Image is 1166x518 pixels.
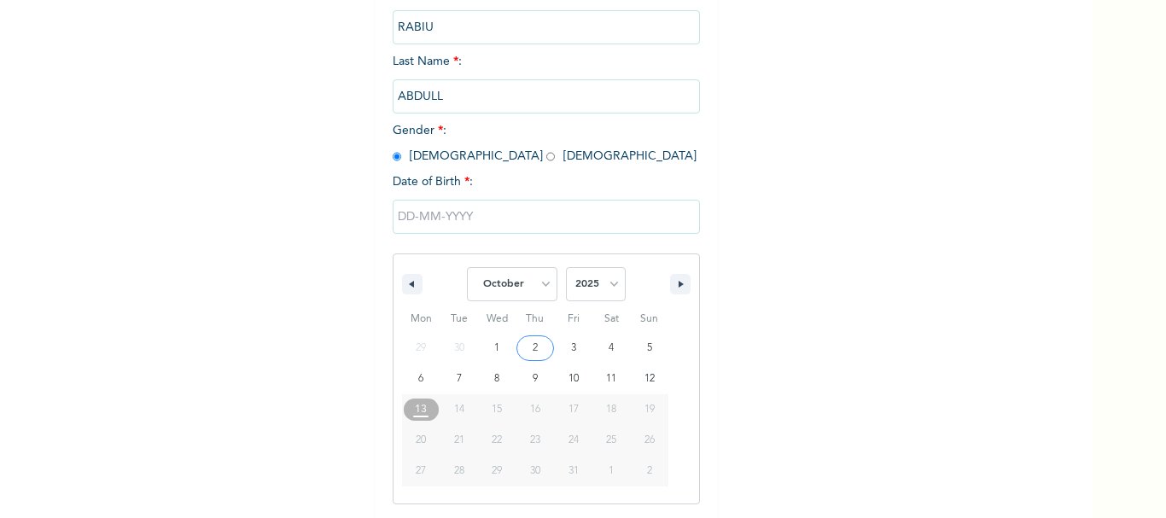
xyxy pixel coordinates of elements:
[402,364,440,394] button: 6
[592,306,631,333] span: Sat
[494,333,499,364] span: 1
[478,394,516,425] button: 15
[478,456,516,486] button: 29
[554,364,592,394] button: 10
[592,425,631,456] button: 25
[630,364,668,394] button: 12
[644,425,655,456] span: 26
[478,306,516,333] span: Wed
[440,456,479,486] button: 28
[609,333,614,364] span: 4
[554,394,592,425] button: 17
[554,425,592,456] button: 24
[402,306,440,333] span: Mon
[530,394,540,425] span: 16
[592,394,631,425] button: 18
[568,425,579,456] span: 24
[606,364,616,394] span: 11
[393,200,700,234] input: DD-MM-YYYY
[530,456,540,486] span: 30
[402,425,440,456] button: 20
[533,333,538,364] span: 2
[554,333,592,364] button: 3
[478,364,516,394] button: 8
[516,306,555,333] span: Thu
[530,425,540,456] span: 23
[568,456,579,486] span: 31
[592,333,631,364] button: 4
[592,364,631,394] button: 11
[416,456,426,486] span: 27
[402,394,440,425] button: 13
[440,364,479,394] button: 7
[533,364,538,394] span: 9
[516,333,555,364] button: 2
[647,333,652,364] span: 5
[630,306,668,333] span: Sun
[516,456,555,486] button: 30
[393,55,700,102] span: Last Name :
[393,10,700,44] input: Enter your first name
[478,333,516,364] button: 1
[416,425,426,456] span: 20
[478,425,516,456] button: 22
[492,425,502,456] span: 22
[440,425,479,456] button: 21
[492,456,502,486] span: 29
[606,394,616,425] span: 18
[393,173,473,191] span: Date of Birth :
[644,394,655,425] span: 19
[516,364,555,394] button: 9
[393,79,700,113] input: Enter your last name
[644,364,655,394] span: 12
[571,333,576,364] span: 3
[393,125,697,162] span: Gender : [DEMOGRAPHIC_DATA] [DEMOGRAPHIC_DATA]
[492,394,502,425] span: 15
[402,456,440,486] button: 27
[454,394,464,425] span: 14
[415,394,427,425] span: 13
[516,394,555,425] button: 16
[568,394,579,425] span: 17
[454,425,464,456] span: 21
[630,425,668,456] button: 26
[440,306,479,333] span: Tue
[418,364,423,394] span: 6
[568,364,579,394] span: 10
[630,333,668,364] button: 5
[494,364,499,394] span: 8
[454,456,464,486] span: 28
[554,456,592,486] button: 31
[630,394,668,425] button: 19
[440,394,479,425] button: 14
[606,425,616,456] span: 25
[554,306,592,333] span: Fri
[516,425,555,456] button: 23
[457,364,462,394] span: 7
